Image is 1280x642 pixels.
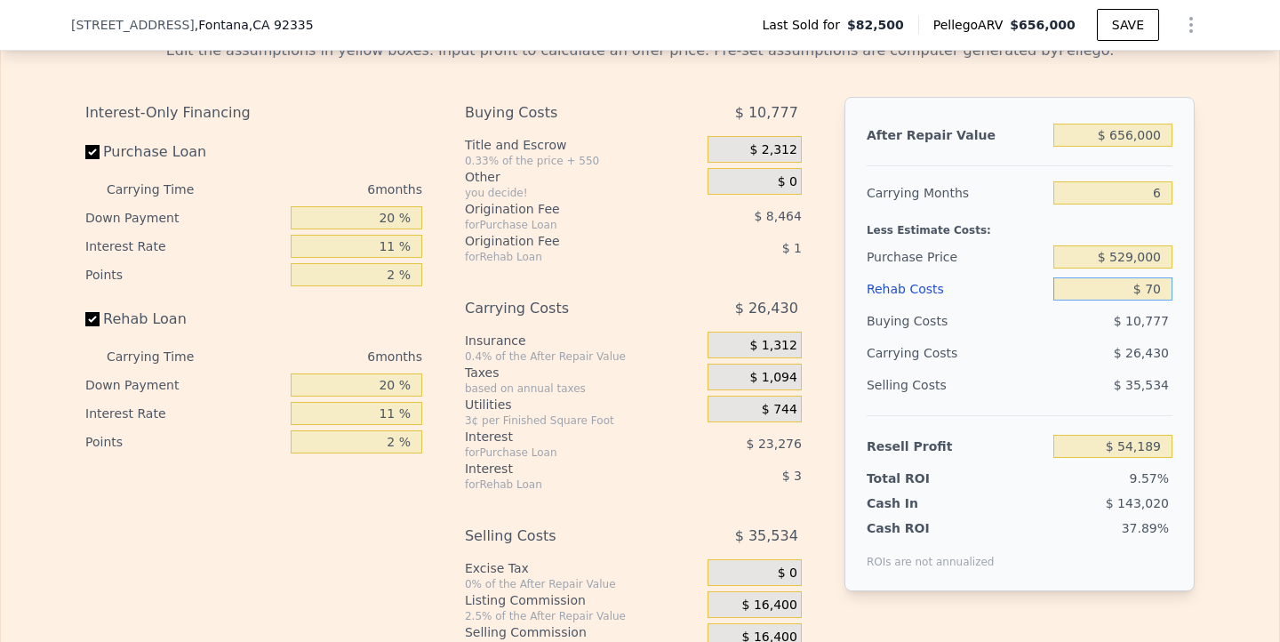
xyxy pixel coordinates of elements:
div: for Rehab Loan [465,250,663,264]
div: Other [465,168,700,186]
div: Rehab Costs [867,273,1046,305]
div: Carrying Costs [867,337,978,369]
div: Carrying Time [107,342,222,371]
span: $ 3 [782,469,802,483]
span: $656,000 [1010,18,1076,32]
span: $82,500 [847,16,904,34]
div: Interest [465,460,663,477]
button: SAVE [1097,9,1159,41]
div: Resell Profit [867,430,1046,462]
div: Points [85,261,284,289]
div: 6 months [229,342,422,371]
div: Points [85,428,284,456]
span: Pellego ARV [933,16,1011,34]
div: 3¢ per Finished Square Foot [465,413,700,428]
span: , Fontana [195,16,314,34]
div: for Purchase Loan [465,218,663,232]
div: 0.33% of the price + 550 [465,154,700,168]
div: 2.5% of the After Repair Value [465,609,700,623]
span: [STREET_ADDRESS] [71,16,195,34]
span: $ 1 [782,241,802,255]
span: $ 744 [762,402,797,418]
span: $ 1,094 [749,370,796,386]
div: Origination Fee [465,232,663,250]
div: for Purchase Loan [465,445,663,460]
span: $ 23,276 [747,437,802,451]
span: 9.57% [1130,471,1169,486]
div: Interest-Only Financing [85,97,422,129]
div: Selling Costs [465,520,663,552]
div: 0% of the After Repair Value [465,577,700,591]
span: $ 26,430 [735,293,798,325]
span: 37.89% [1122,521,1169,535]
div: After Repair Value [867,119,1046,151]
span: $ 10,777 [1114,314,1169,328]
div: Buying Costs [867,305,1046,337]
span: $ 35,534 [1114,378,1169,392]
span: $ 35,534 [735,520,798,552]
span: $ 1,312 [749,338,796,354]
span: $ 143,020 [1106,496,1169,510]
input: Rehab Loan [85,312,100,326]
span: $ 16,400 [742,598,797,614]
span: $ 26,430 [1114,346,1169,360]
label: Rehab Loan [85,303,284,335]
div: Title and Escrow [465,136,700,154]
label: Purchase Loan [85,136,284,168]
div: Interest Rate [85,232,284,261]
div: Edit the assumptions in yellow boxes. Input profit to calculate an offer price. Pre-set assumptio... [85,40,1195,61]
div: Carrying Costs [465,293,663,325]
div: Carrying Time [107,175,222,204]
div: Interest [465,428,663,445]
div: Total ROI [867,469,978,487]
div: Less Estimate Costs: [867,209,1172,241]
div: Down Payment [85,204,284,232]
div: for Rehab Loan [465,477,663,492]
div: Selling Commission [465,623,700,641]
span: $ 10,777 [735,97,798,129]
div: Taxes [465,364,700,381]
div: 0.4% of the After Repair Value [465,349,700,364]
span: $ 8,464 [754,209,801,223]
div: Listing Commission [465,591,700,609]
span: Last Sold for [762,16,847,34]
div: you decide! [465,186,700,200]
div: Origination Fee [465,200,663,218]
span: , CA 92335 [249,18,314,32]
div: Selling Costs [867,369,1046,401]
div: Buying Costs [465,97,663,129]
div: based on annual taxes [465,381,700,396]
div: Interest Rate [85,399,284,428]
div: Purchase Price [867,241,1046,273]
div: ROIs are not annualized [867,537,995,569]
div: Insurance [465,332,700,349]
span: $ 0 [778,174,797,190]
input: Purchase Loan [85,145,100,159]
div: Excise Tax [465,559,700,577]
div: 6 months [229,175,422,204]
div: Cash In [867,494,978,512]
div: Carrying Months [867,177,1046,209]
span: $ 2,312 [749,142,796,158]
div: Down Payment [85,371,284,399]
div: Utilities [465,396,700,413]
span: $ 0 [778,566,797,582]
div: Cash ROI [867,519,995,537]
button: Show Options [1173,7,1209,43]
